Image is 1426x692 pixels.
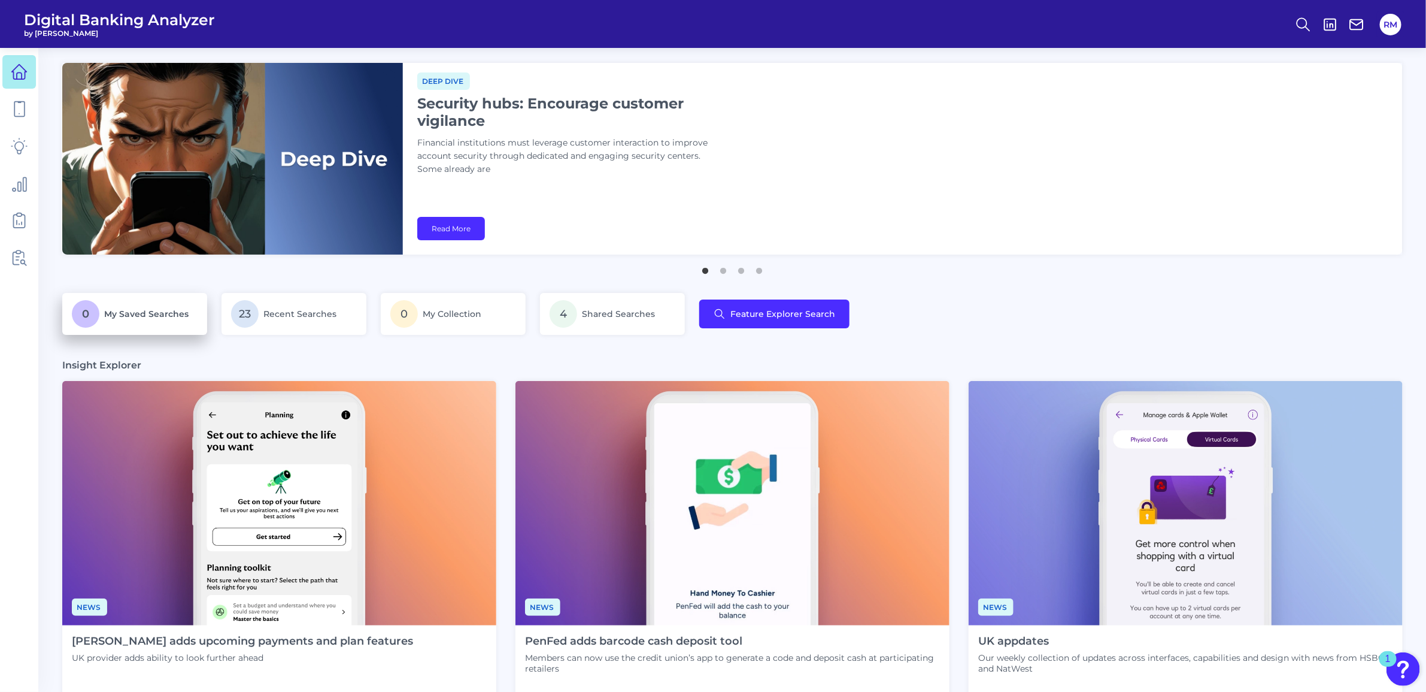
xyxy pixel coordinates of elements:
[24,11,215,29] span: Digital Banking Analyzer
[525,599,560,616] span: News
[417,137,717,176] p: Financial institutions must leverage customer interaction to improve account security through ded...
[24,29,215,38] span: by [PERSON_NAME]
[717,262,729,274] button: 2
[62,381,496,625] img: News - Phone (4).png
[390,300,418,328] span: 0
[1380,14,1401,35] button: RM
[515,381,949,625] img: News - Phone.png
[1385,659,1391,675] div: 1
[231,300,259,328] span: 23
[72,601,107,612] a: News
[978,601,1014,612] a: News
[699,262,711,274] button: 1
[978,599,1014,616] span: News
[72,300,99,328] span: 0
[978,635,1393,648] h4: UK appdates
[381,293,526,335] a: 0My Collection
[222,293,366,335] a: 23Recent Searches
[417,72,470,90] span: Deep dive
[978,652,1393,674] p: Our weekly collection of updates across interfaces, capabilities and design with news from HSBC a...
[582,309,655,319] span: Shared Searches
[263,309,336,319] span: Recent Searches
[550,300,577,328] span: 4
[417,95,717,129] h1: Security hubs: Encourage customer vigilance
[62,293,207,335] a: 0My Saved Searches
[969,381,1403,625] img: Appdates - Phone (9).png
[1386,652,1420,686] button: Open Resource Center, 1 new notification
[525,635,940,648] h4: PenFed adds barcode cash deposit tool
[540,293,685,335] a: 4Shared Searches
[699,300,849,328] button: Feature Explorer Search
[72,652,413,663] p: UK provider adds ability to look further ahead
[730,309,835,319] span: Feature Explorer Search
[735,262,747,274] button: 3
[104,309,189,319] span: My Saved Searches
[753,262,765,274] button: 4
[62,359,141,371] h3: Insight Explorer
[525,601,560,612] a: News
[525,652,940,674] p: Members can now use the credit union’s app to generate a code and deposit cash at participating r...
[417,217,485,240] a: Read More
[72,635,413,648] h4: [PERSON_NAME] adds upcoming payments and plan features
[417,75,470,86] a: Deep dive
[423,309,481,319] span: My Collection
[62,63,403,255] img: bannerImg
[72,599,107,616] span: News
